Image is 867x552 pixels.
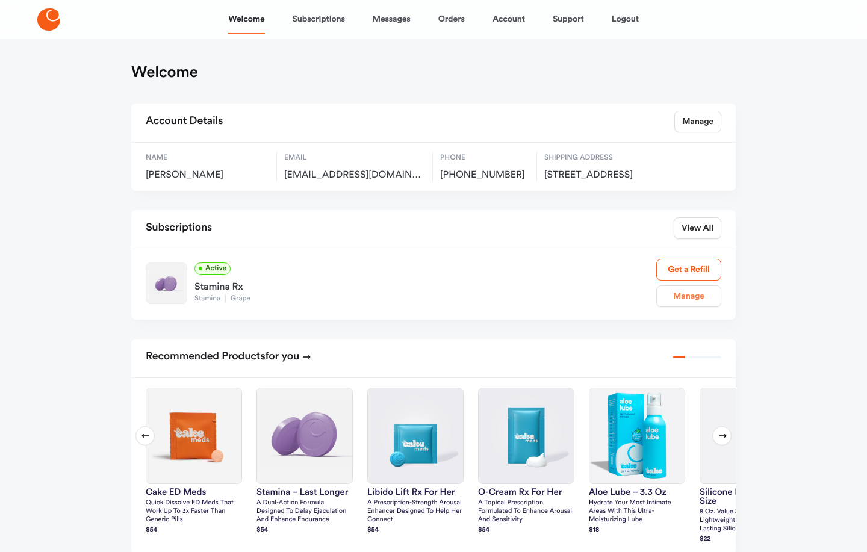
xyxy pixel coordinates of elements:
[438,5,465,34] a: Orders
[146,111,223,132] h2: Account Details
[373,5,411,34] a: Messages
[256,388,353,536] a: Stamina – Last LongerStamina – Last LongerA dual-action formula designed to delay ejaculation and...
[146,152,269,163] span: Name
[146,499,242,524] p: Quick dissolve ED Meds that work up to 3x faster than generic pills
[266,351,300,362] span: for you
[440,152,529,163] span: Phone
[368,388,463,483] img: Libido Lift Rx For Her
[674,217,721,239] a: View All
[367,499,464,524] p: A prescription-strength arousal enhancer designed to help her connect
[228,5,264,34] a: Welcome
[293,5,345,34] a: Subscriptions
[367,527,379,533] strong: $ 54
[478,388,574,536] a: O-Cream Rx for HerO-Cream Rx for HerA topical prescription formulated to enhance arousal and sens...
[146,346,311,368] h2: Recommended Products
[589,388,685,483] img: Aloe Lube – 3.3 oz
[656,259,721,281] a: Get a Refill
[478,488,574,497] h3: O-Cream Rx for Her
[700,536,711,542] strong: $ 22
[478,499,574,524] p: A topical prescription formulated to enhance arousal and sensitivity
[194,262,231,275] span: Active
[146,388,241,483] img: Cake ED Meds
[225,295,255,302] span: Grape
[700,488,796,506] h3: silicone lube – value size
[367,488,464,497] h3: Libido Lift Rx For Her
[256,499,353,524] p: A dual-action formula designed to delay ejaculation and enhance endurance
[284,169,425,181] span: bjdimit@gmail.com
[257,388,352,483] img: Stamina – Last Longer
[256,527,268,533] strong: $ 54
[194,295,225,302] span: Stamina
[146,527,157,533] strong: $ 54
[589,527,599,533] strong: $ 18
[440,169,529,181] span: [PHONE_NUMBER]
[700,388,795,483] img: silicone lube – value size
[589,499,685,524] p: Hydrate your most intimate areas with this ultra-moisturizing lube
[131,63,198,82] h1: Welcome
[367,388,464,536] a: Libido Lift Rx For HerLibido Lift Rx For HerA prescription-strength arousal enhancer designed to ...
[146,169,269,181] span: [PERSON_NAME]
[479,388,574,483] img: O-Cream Rx for Her
[478,527,489,533] strong: $ 54
[284,152,425,163] span: Email
[256,488,353,497] h3: Stamina – Last Longer
[612,5,639,34] a: Logout
[194,275,656,304] a: Stamina RxStaminaGrape
[700,508,796,533] p: 8 oz. Value size ultra lightweight, extremely long-lasting silicone formula
[493,5,525,34] a: Account
[700,388,796,545] a: silicone lube – value sizesilicone lube – value size8 oz. Value size ultra lightweight, extremely...
[544,169,674,181] span: 16 Claremont Ave, Buffalo, US, 14222
[553,5,584,34] a: Support
[146,488,242,497] h3: Cake ED Meds
[544,152,674,163] span: Shipping Address
[146,262,187,304] img: Stamina
[194,275,656,294] div: Stamina Rx
[589,488,685,497] h3: Aloe Lube – 3.3 oz
[146,217,212,239] h2: Subscriptions
[589,388,685,536] a: Aloe Lube – 3.3 ozAloe Lube – 3.3 ozHydrate your most intimate areas with this ultra-moisturizing...
[146,388,242,536] a: Cake ED MedsCake ED MedsQuick dissolve ED Meds that work up to 3x faster than generic pills$54
[674,111,721,132] a: Manage
[656,285,721,307] a: Manage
